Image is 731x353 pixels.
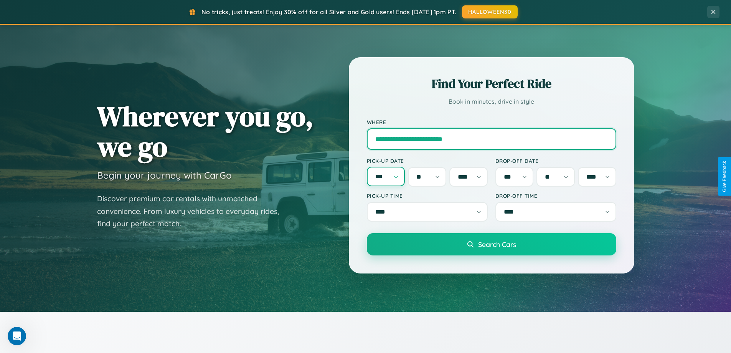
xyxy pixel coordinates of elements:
[367,96,616,107] p: Book in minutes, drive in style
[462,5,518,18] button: HALLOWEEN30
[367,75,616,92] h2: Find Your Perfect Ride
[97,169,232,181] h3: Begin your journey with CarGo
[97,101,314,162] h1: Wherever you go, we go
[722,161,727,192] div: Give Feedback
[495,157,616,164] label: Drop-off Date
[201,8,456,16] span: No tricks, just treats! Enjoy 30% off for all Silver and Gold users! Ends [DATE] 1pm PT.
[495,192,616,199] label: Drop-off Time
[367,119,616,125] label: Where
[367,233,616,255] button: Search Cars
[97,192,289,230] p: Discover premium car rentals with unmatched convenience. From luxury vehicles to everyday rides, ...
[478,240,516,249] span: Search Cars
[8,327,26,345] iframe: Intercom live chat
[367,192,488,199] label: Pick-up Time
[367,157,488,164] label: Pick-up Date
